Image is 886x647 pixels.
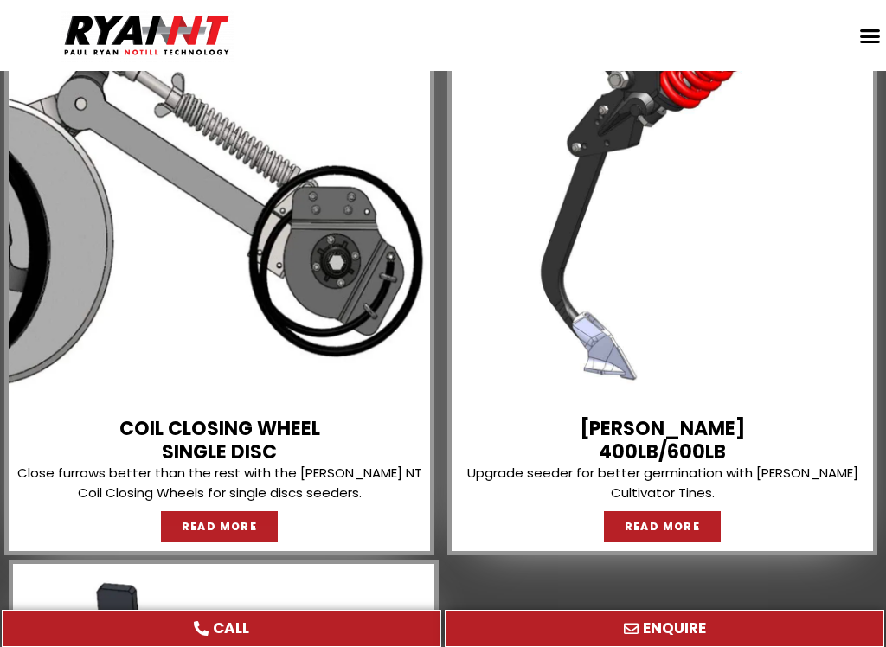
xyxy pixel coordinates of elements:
a: READ MORE [604,511,722,542]
span: ENQUIRE [643,621,706,636]
a: COIL CLOSING WHEELSINGLE DISC [119,415,320,464]
a: CALL [2,610,441,647]
a: [PERSON_NAME]400lb/600lb [580,415,745,464]
p: Close furrows better than the rest with the [PERSON_NAME] NT Coil Closing Wheels for single discs... [9,464,430,503]
a: ENQUIRE [445,610,884,647]
img: Ryan NT logo [61,9,234,62]
span: CALL [213,621,249,636]
span: READ MORE [182,522,258,532]
p: Upgrade seeder for better germination with [PERSON_NAME] Cultivator Tines. [452,464,873,503]
span: READ MORE [625,522,701,532]
a: READ MORE [161,511,279,542]
div: Menu Toggle [853,19,886,52]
